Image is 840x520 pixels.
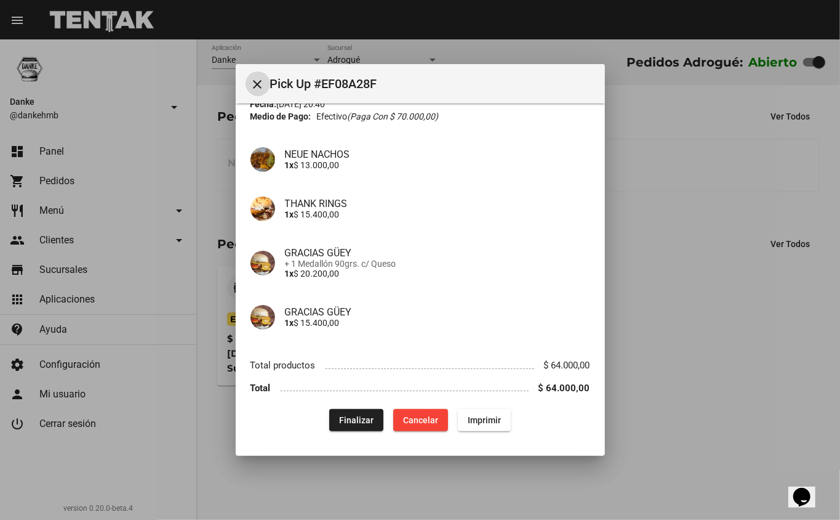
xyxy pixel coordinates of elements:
[250,77,265,92] mat-icon: Cerrar
[246,71,270,96] button: Cerrar
[285,269,294,278] b: 1x
[250,354,590,377] li: Total productos $ 64.000,00
[339,415,374,425] span: Finalizar
[285,318,590,328] p: $ 15.400,00
[250,99,277,109] strong: Fecha:
[329,409,383,431] button: Finalizar
[285,148,590,160] h4: NEUE NACHOS
[788,471,828,508] iframe: chat widget
[458,409,511,431] button: Imprimir
[250,147,275,172] img: ce274695-1ce7-40c2-b596-26e3d80ba656.png
[250,305,275,330] img: 0802e3e7-8563-474c-bc84-a5029aa02d16.png
[285,259,590,269] span: + 1 Medallón 90grs. c/ Queso
[250,110,311,123] strong: Medio de Pago:
[347,112,438,121] i: (Paga con $ 70.000,00)
[285,160,294,170] b: 1x
[285,306,590,318] h4: GRACIAS GÜEY
[270,74,595,94] span: Pick Up #EF08A28F
[285,160,590,170] p: $ 13.000,00
[393,409,448,431] button: Cancelar
[316,110,438,123] span: Efectivo
[403,415,438,425] span: Cancelar
[250,376,590,399] li: Total $ 64.000,00
[250,251,275,275] img: 0802e3e7-8563-474c-bc84-a5029aa02d16.png
[250,98,590,110] div: [DATE] 20:40
[285,318,294,328] b: 1x
[250,197,275,221] img: 1d3925b4-3dc7-452b-aa71-7cd7831306f0.png
[285,209,590,219] p: $ 15.400,00
[285,198,590,209] h4: THANK RINGS
[285,269,590,278] p: $ 20.200,00
[468,415,501,425] span: Imprimir
[285,209,294,219] b: 1x
[285,247,590,259] h4: GRACIAS GÜEY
